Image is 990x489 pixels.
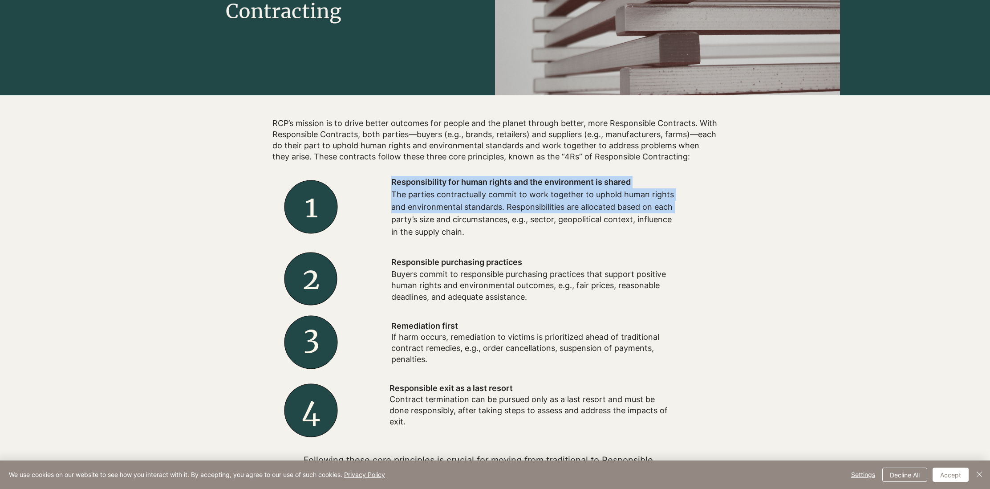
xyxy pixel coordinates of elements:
[280,391,342,432] h2: 4
[391,177,631,187] span: Responsibility for human rights and the environment is shared
[851,468,875,481] span: Settings
[304,455,675,476] p: ​Following these core principles is crucial for moving from traditional to Responsible Contracting.
[391,331,676,365] p: If harm occurs, remediation to victims is prioritized ahead of traditional contract remedies, e.g...
[882,468,927,482] button: Decline All
[344,471,385,478] a: Privacy Policy
[933,468,969,482] button: Accept
[390,394,674,428] p: Contract termination can be pursued only as a last resort and must be done responsibly, after tak...
[391,269,676,302] p: Buyers commit to responsible purchasing practices that support positive human rights and environm...
[280,318,342,359] h2: 3
[391,188,676,238] p: The parties contractually commit to work together to uphold human rights and environmental standa...
[391,257,522,267] span: Responsible purchasing practices
[272,118,718,163] h2: RCP’s mission is to drive better outcomes for people and the planet through better, more Responsi...
[974,468,985,482] button: Close
[267,258,356,299] h2: 2
[9,471,385,479] span: We use cookies on our website to see how you interact with it. By accepting, you agree to our use...
[391,321,458,330] span: Remediation first
[267,187,356,228] h2: 1
[974,469,985,480] img: Close
[390,383,513,393] span: Responsible exit as a last resort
